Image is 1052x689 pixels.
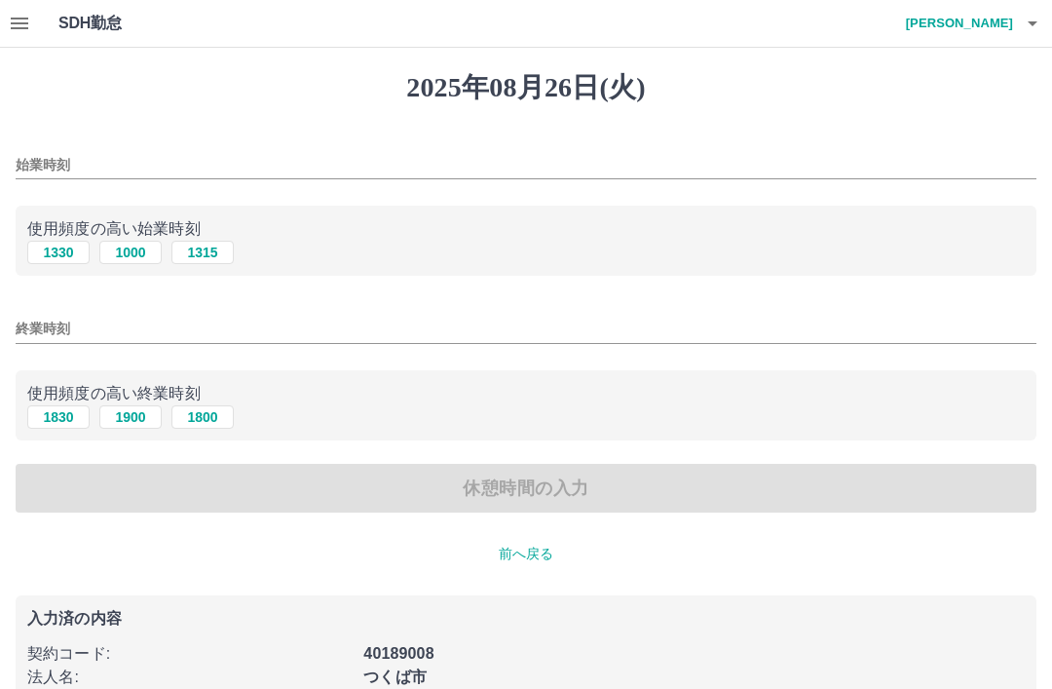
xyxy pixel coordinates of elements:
p: 前へ戻る [16,544,1036,564]
p: 入力済の内容 [27,611,1025,627]
p: 使用頻度の高い終業時刻 [27,382,1025,405]
button: 1000 [99,241,162,264]
button: 1315 [171,241,234,264]
button: 1800 [171,405,234,429]
button: 1830 [27,405,90,429]
h1: 2025年08月26日(火) [16,71,1036,104]
b: 40189008 [363,645,433,662]
p: 法人名 : [27,666,352,689]
b: つくば市 [363,669,427,685]
p: 契約コード : [27,642,352,666]
button: 1900 [99,405,162,429]
button: 1330 [27,241,90,264]
p: 使用頻度の高い始業時刻 [27,217,1025,241]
